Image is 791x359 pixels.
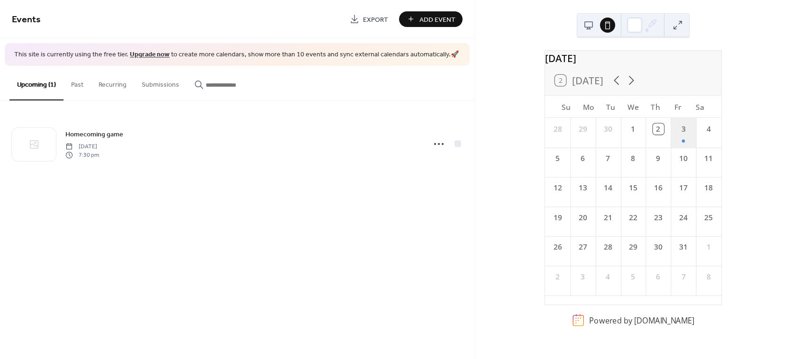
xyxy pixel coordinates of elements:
div: 22 [627,212,638,223]
a: Homecoming game [65,129,123,140]
div: 7 [678,271,689,282]
a: [DOMAIN_NAME] [634,315,694,325]
div: 29 [577,124,588,135]
div: 8 [703,271,714,282]
div: 6 [577,153,588,164]
div: 16 [653,183,664,194]
div: Th [644,96,666,118]
span: Export [363,15,388,25]
div: 25 [703,212,714,223]
div: 4 [602,271,613,282]
div: 9 [653,153,664,164]
span: 7:30 pm [65,151,99,160]
div: 26 [552,242,563,252]
div: 19 [552,212,563,223]
button: Submissions [134,66,187,99]
div: 3 [577,271,588,282]
a: Upgrade now [130,48,170,61]
div: 17 [678,183,689,194]
div: We [622,96,644,118]
span: [DATE] [65,142,99,151]
div: 28 [552,124,563,135]
div: Mo [577,96,600,118]
div: 30 [653,242,664,252]
div: 23 [653,212,664,223]
div: Powered by [589,315,694,325]
div: 11 [703,153,714,164]
div: Tu [600,96,622,118]
div: [DATE] [545,51,721,65]
div: 29 [627,242,638,252]
div: Fr [666,96,689,118]
div: 13 [577,183,588,194]
div: 31 [678,242,689,252]
div: 7 [602,153,613,164]
div: 27 [577,242,588,252]
div: 15 [627,183,638,194]
div: 24 [678,212,689,223]
div: 18 [703,183,714,194]
div: 1 [627,124,638,135]
div: 14 [602,183,613,194]
span: Homecoming game [65,129,123,139]
div: 5 [552,153,563,164]
div: 20 [577,212,588,223]
div: 30 [602,124,613,135]
div: 5 [627,271,638,282]
button: Upcoming (1) [9,66,64,100]
div: 1 [703,242,714,252]
div: 21 [602,212,613,223]
button: Add Event [399,11,463,27]
a: Export [343,11,395,27]
span: This site is currently using the free tier. to create more calendars, show more than 10 events an... [14,50,459,60]
button: Recurring [91,66,134,99]
div: 10 [678,153,689,164]
div: Sa [689,96,711,118]
div: 28 [602,242,613,252]
div: 12 [552,183,563,194]
div: 2 [552,271,563,282]
button: Past [64,66,91,99]
span: Events [12,10,41,29]
div: 6 [653,271,664,282]
span: Add Event [419,15,455,25]
div: 8 [627,153,638,164]
div: 2 [653,124,664,135]
div: 4 [703,124,714,135]
div: Su [555,96,577,118]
